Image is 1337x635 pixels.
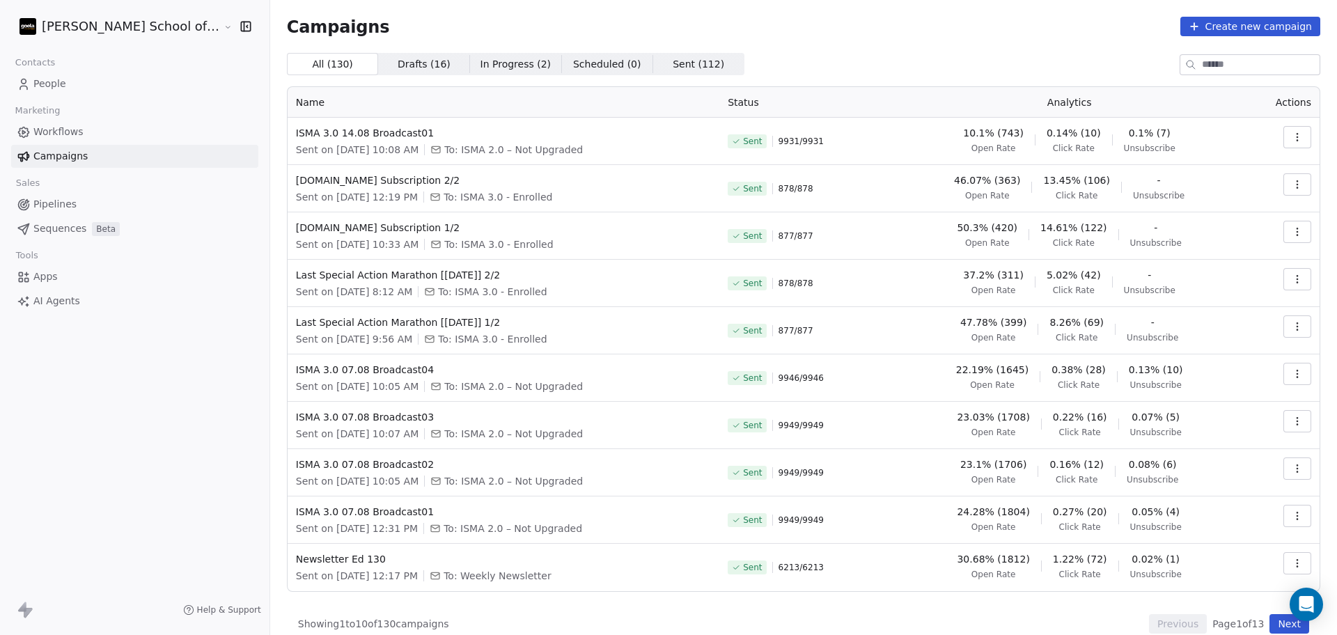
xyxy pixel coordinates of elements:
[10,245,44,266] span: Tools
[779,467,824,478] span: 9949 / 9949
[965,190,1010,201] span: Open Rate
[296,505,711,519] span: ISMA 3.0 07.08 Broadcast01
[444,379,583,393] span: To: ISMA 2.0 – Not Upgraded
[197,604,261,616] span: Help & Support
[743,515,762,526] span: Sent
[296,237,419,251] span: Sent on [DATE] 10:33 AM
[1129,457,1177,471] span: 0.08% (6)
[1059,427,1101,438] span: Click Rate
[19,18,36,35] img: Zeeshan%20Neck%20Print%20Dark.png
[33,221,86,236] span: Sequences
[444,190,552,204] span: To: ISMA 3.0 - Enrolled
[957,410,1029,424] span: 23.03% (1708)
[779,230,813,242] span: 877 / 877
[1127,474,1178,485] span: Unsubscribe
[296,268,711,282] span: Last Special Action Marathon [[DATE]] 2/2
[298,617,449,631] span: Showing 1 to 10 of 130 campaigns
[1053,237,1095,249] span: Click Rate
[1130,237,1182,249] span: Unsubscribe
[971,143,1016,154] span: Open Rate
[9,52,61,73] span: Contacts
[1059,522,1101,533] span: Click Rate
[296,522,418,535] span: Sent on [DATE] 12:31 PM
[1157,173,1161,187] span: -
[1130,427,1182,438] span: Unsubscribe
[1049,315,1104,329] span: 8.26% (69)
[1129,363,1183,377] span: 0.13% (10)
[779,373,824,384] span: 9946 / 9946
[1212,617,1264,631] span: Page 1 of 13
[296,474,419,488] span: Sent on [DATE] 10:05 AM
[1180,17,1320,36] button: Create new campaign
[743,325,762,336] span: Sent
[1053,410,1107,424] span: 0.22% (16)
[11,120,258,143] a: Workflows
[1059,569,1101,580] span: Click Rate
[1049,457,1104,471] span: 0.16% (12)
[573,57,641,72] span: Scheduled ( 0 )
[296,569,418,583] span: Sent on [DATE] 12:17 PM
[11,290,258,313] a: AI Agents
[673,57,724,72] span: Sent ( 112 )
[33,197,77,212] span: Pipelines
[779,515,824,526] span: 9949 / 9949
[779,136,824,147] span: 9931 / 9931
[92,222,120,236] span: Beta
[956,363,1029,377] span: 22.19% (1645)
[1058,379,1100,391] span: Click Rate
[1056,190,1097,201] span: Click Rate
[1133,190,1184,201] span: Unsubscribe
[1047,126,1101,140] span: 0.14% (10)
[1130,379,1182,391] span: Unsubscribe
[971,332,1016,343] span: Open Rate
[1043,173,1109,187] span: 13.45% (106)
[444,474,583,488] span: To: ISMA 2.0 – Not Upgraded
[971,285,1016,296] span: Open Rate
[1053,552,1107,566] span: 1.22% (72)
[719,87,893,118] th: Status
[743,183,762,194] span: Sent
[1053,285,1095,296] span: Click Rate
[957,552,1029,566] span: 30.68% (1812)
[11,72,258,95] a: People
[779,278,813,289] span: 878 / 878
[957,505,1029,519] span: 24.28% (1804)
[743,562,762,573] span: Sent
[779,183,813,194] span: 878 / 878
[444,569,552,583] span: To: Weekly Newsletter
[970,379,1015,391] span: Open Rate
[1127,332,1178,343] span: Unsubscribe
[1149,614,1207,634] button: Previous
[1053,143,1095,154] span: Click Rate
[1132,552,1180,566] span: 0.02% (1)
[957,221,1017,235] span: 50.3% (420)
[1130,569,1182,580] span: Unsubscribe
[1051,363,1106,377] span: 0.38% (28)
[1269,614,1309,634] button: Next
[17,15,214,38] button: [PERSON_NAME] School of Finance LLP
[438,285,547,299] span: To: ISMA 3.0 - Enrolled
[971,522,1016,533] span: Open Rate
[893,87,1245,118] th: Analytics
[1124,143,1175,154] span: Unsubscribe
[971,569,1016,580] span: Open Rate
[1053,505,1107,519] span: 0.27% (20)
[11,193,258,216] a: Pipelines
[296,457,711,471] span: ISMA 3.0 07.08 Broadcast02
[743,278,762,289] span: Sent
[296,221,711,235] span: [DOMAIN_NAME] Subscription 1/2
[296,126,711,140] span: ISMA 3.0 14.08 Broadcast01
[971,474,1016,485] span: Open Rate
[296,379,419,393] span: Sent on [DATE] 10:05 AM
[11,145,258,168] a: Campaigns
[11,265,258,288] a: Apps
[480,57,552,72] span: In Progress ( 2 )
[33,149,88,164] span: Campaigns
[1290,588,1323,621] div: Open Intercom Messenger
[743,373,762,384] span: Sent
[33,269,58,284] span: Apps
[42,17,220,36] span: [PERSON_NAME] School of Finance LLP
[963,268,1024,282] span: 37.2% (311)
[398,57,451,72] span: Drafts ( 16 )
[1056,474,1097,485] span: Click Rate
